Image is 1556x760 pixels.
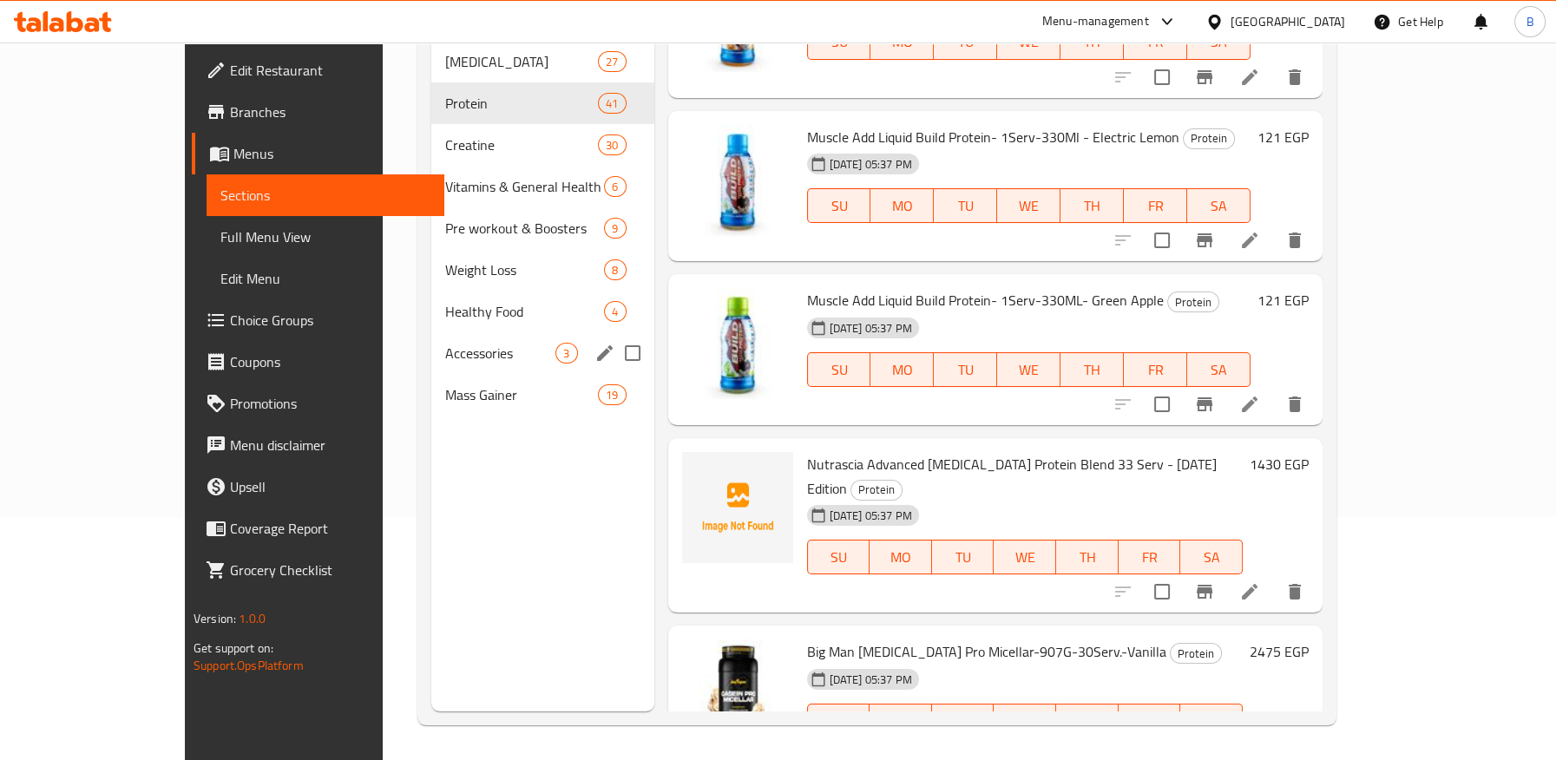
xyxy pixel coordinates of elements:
[934,352,997,387] button: TU
[1187,709,1236,734] span: SA
[941,29,990,55] span: TU
[598,384,626,405] div: items
[851,480,902,500] span: Protein
[1526,12,1533,31] span: B
[1168,292,1218,312] span: Protein
[807,124,1179,150] span: Muscle Add Liquid Build Protein- 1Serv-330Ml - Electric Lemon
[230,518,430,539] span: Coverage Report
[220,185,430,206] span: Sections
[445,343,556,364] span: Accessories
[1257,288,1309,312] h6: 121 EGP
[192,383,444,424] a: Promotions
[1274,219,1316,261] button: delete
[807,639,1166,665] span: Big Man [MEDICAL_DATA] Pro Micellar-907G-30Serv.-Vanilla
[1119,540,1181,574] button: FR
[994,540,1056,574] button: WE
[807,451,1217,501] span: Nutrascia Advanced [MEDICAL_DATA] Protein Blend 33 Serv - [DATE] Edition
[870,188,934,223] button: MO
[877,193,927,219] span: MO
[604,301,626,322] div: items
[932,704,995,738] button: TU
[934,188,997,223] button: TU
[1184,219,1225,261] button: Branch-specific-item
[207,258,444,299] a: Edit Menu
[1183,128,1235,149] div: Protein
[599,137,625,154] span: 30
[1274,383,1316,425] button: delete
[431,34,654,423] nav: Menu sections
[230,310,430,331] span: Choice Groups
[1180,704,1243,738] button: SA
[1239,67,1260,88] a: Edit menu item
[807,704,870,738] button: SU
[192,424,444,466] a: Menu disclaimer
[1274,571,1316,613] button: delete
[605,262,625,278] span: 8
[230,60,430,81] span: Edit Restaurant
[192,49,444,91] a: Edit Restaurant
[1067,193,1117,219] span: TH
[431,207,654,249] div: Pre workout & Boosters9
[1239,230,1260,251] a: Edit menu item
[1056,704,1119,738] button: TH
[431,374,654,416] div: Mass Gainer19
[1187,352,1251,387] button: SA
[1060,352,1124,387] button: TH
[1060,188,1124,223] button: TH
[870,704,932,738] button: MO
[994,704,1056,738] button: WE
[207,174,444,216] a: Sections
[239,607,266,630] span: 1.0.0
[941,193,990,219] span: TU
[1004,29,1054,55] span: WE
[605,304,625,320] span: 4
[604,176,626,197] div: items
[445,51,599,72] div: Amino Acids
[1144,573,1180,610] span: Select to update
[997,188,1060,223] button: WE
[598,134,626,155] div: items
[1187,545,1236,570] span: SA
[1004,357,1054,383] span: WE
[233,143,430,164] span: Menus
[823,508,919,524] span: [DATE] 05:37 PM
[592,340,618,366] button: edit
[1144,222,1180,259] span: Select to update
[939,545,988,570] span: TU
[1250,639,1309,664] h6: 2475 EGP
[230,435,430,455] span: Menu disclaimer
[682,639,793,750] img: Big Man Casein Pro Micellar-907G-30Serv.-Vanilla
[682,125,793,236] img: Muscle Add Liquid Build Protein- 1Serv-330Ml - Electric Lemon
[807,540,870,574] button: SU
[823,156,919,173] span: [DATE] 05:37 PM
[682,452,793,563] img: Nutrascia Advanced Casein Protein Blend 33 Serv - Ramadan Edition
[598,51,626,72] div: items
[932,540,995,574] button: TU
[1187,188,1251,223] button: SA
[1001,545,1049,570] span: WE
[877,357,927,383] span: MO
[876,545,925,570] span: MO
[1042,11,1149,32] div: Menu-management
[1126,709,1174,734] span: FR
[1257,125,1309,149] h6: 121 EGP
[1131,357,1180,383] span: FR
[1144,59,1180,95] span: Select to update
[431,291,654,332] div: Healthy Food4
[431,249,654,291] div: Weight Loss8
[192,549,444,591] a: Grocery Checklist
[445,259,605,280] span: Weight Loss
[815,545,863,570] span: SU
[1124,188,1187,223] button: FR
[445,93,599,114] span: Protein
[192,299,444,341] a: Choice Groups
[605,220,625,237] span: 9
[604,259,626,280] div: items
[1001,709,1049,734] span: WE
[1184,383,1225,425] button: Branch-specific-item
[823,672,919,688] span: [DATE] 05:37 PM
[555,343,577,364] div: items
[220,268,430,289] span: Edit Menu
[207,216,444,258] a: Full Menu View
